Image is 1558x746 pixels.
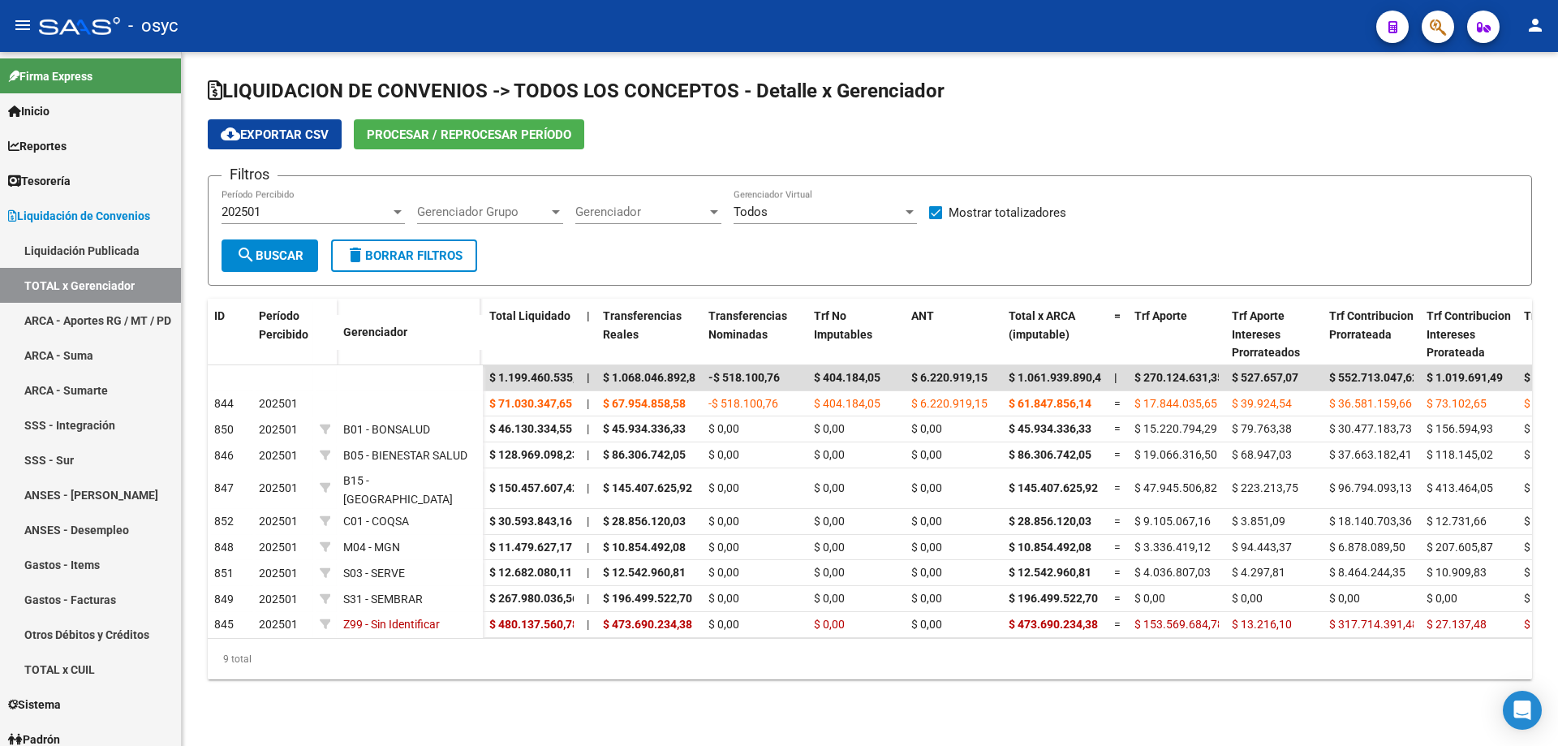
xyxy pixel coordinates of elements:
span: Trf No Imputables [814,309,872,341]
span: = [1114,592,1121,605]
span: $ 39.924,54 [1232,397,1292,410]
span: 850 [214,423,234,436]
span: B15 - [GEOGRAPHIC_DATA] [343,474,453,506]
span: = [1114,541,1121,554]
span: 848 [214,541,234,554]
span: Firma Express [8,67,93,85]
span: $ 0,00 [814,515,845,528]
span: $ 0,00 [1524,422,1555,435]
datatable-header-cell: = [1108,299,1128,370]
span: $ 28.856.120,03 [1009,515,1091,528]
span: $ 473.690.234,38 [1009,618,1098,631]
span: $ 0,00 [1134,592,1165,605]
span: $ 207.605,87 [1427,541,1493,554]
span: 202501 [222,205,260,219]
span: $ 79.763,38 [1232,422,1292,435]
span: Mostrar totalizadores [949,203,1066,222]
span: $ 17.844.035,65 [1134,397,1217,410]
span: | [1114,371,1117,384]
span: $ 552.713.047,62 [1329,371,1418,384]
span: B05 - BIENESTAR SALUD [343,449,467,462]
span: - osyc [128,8,179,44]
span: C01 - COQSA [343,515,409,528]
span: 844 [214,397,234,410]
span: $ 0,00 [814,481,845,494]
button: Procesar / Reprocesar período [354,119,584,149]
span: 202501 [259,541,298,554]
span: | [587,397,589,410]
span: $ 8.464.244,35 [1329,566,1405,579]
span: $ 153.569.684,78 [1134,618,1224,631]
span: $ 6.220.919,15 [911,371,988,384]
span: | [587,481,589,494]
span: $ 413.464,05 [1427,481,1493,494]
span: $ 10.909,83 [1427,566,1487,579]
span: 847 [214,481,234,494]
span: $ 36.581.159,66 [1329,397,1412,410]
span: Transferencias Nominadas [708,309,787,341]
span: $ 0,00 [911,515,942,528]
span: Liquidación de Convenios [8,207,150,225]
span: $ 0,00 [911,448,942,461]
span: 202501 [259,481,298,494]
span: $ 0,00 [911,541,942,554]
datatable-header-cell: Gerenciador [337,315,483,350]
span: $ 0,00 [814,566,845,579]
span: $ 0,00 [814,592,845,605]
span: = [1114,515,1121,528]
span: $ 15.220.794,29 [1134,422,1217,435]
span: $ 94.443,37 [1232,541,1292,554]
span: $ 27.137,48 [1427,618,1487,631]
span: = [1114,481,1121,494]
span: Gerenciador [343,326,407,339]
span: Procesar / Reprocesar período [367,127,571,142]
span: $ 0,00 [911,481,942,494]
span: $ 37.663.182,41 [1329,448,1412,461]
span: $ 9.105.067,16 [1134,515,1211,528]
span: Reportes [8,137,67,155]
span: | [587,618,589,631]
span: $ 11.479.627,17 [489,541,572,554]
span: LIQUIDACION DE CONVENIOS -> TODOS LOS CONCEPTOS - Detalle x Gerenciador [208,80,945,102]
span: $ 6.220.919,15 [911,397,988,410]
span: 202501 [259,423,298,436]
span: $ 1.061.939.890,44 [1009,371,1108,384]
span: | [587,422,589,435]
span: $ 0,00 [1427,592,1457,605]
span: Exportar CSV [221,127,329,142]
span: $ 156.594,93 [1427,422,1493,435]
span: = [1114,397,1121,410]
span: Trf Contribucion Intereses Prorateada [1427,309,1511,360]
span: $ 10.854.492,08 [1009,541,1091,554]
span: $ 4.297,81 [1232,566,1285,579]
span: $ 473.690.234,38 [603,618,692,631]
span: $ 1.019.691,49 [1427,371,1503,384]
span: | [587,371,590,384]
button: Exportar CSV [208,119,342,149]
span: $ 19.066.316,50 [1134,448,1217,461]
span: 202501 [259,397,298,410]
mat-icon: search [236,245,256,265]
datatable-header-cell: ID [208,299,252,367]
datatable-header-cell: Trf No Imputables [807,299,905,370]
span: | [587,566,589,579]
span: $ 118.145,02 [1427,448,1493,461]
span: $ 12.682.080,11 [489,566,572,579]
span: Trf Contribucion Prorrateada [1329,309,1414,341]
span: $ 30.477.183,73 [1329,422,1412,435]
div: 9 total [208,639,1532,679]
datatable-header-cell: Total Liquidado [483,299,580,370]
span: Trf Aporte Intereses Prorrateados [1232,309,1300,360]
span: $ 0,00 [911,618,942,631]
span: -$ 518.100,76 [708,371,780,384]
datatable-header-cell: | [580,299,596,370]
span: = [1114,422,1121,435]
span: $ 267.980.036,56 [489,592,579,605]
span: Buscar [236,248,303,263]
span: $ 404.184,05 [814,371,880,384]
span: $ 45.934.336,33 [1009,422,1091,435]
span: $ 12.731,66 [1427,515,1487,528]
span: = [1114,566,1121,579]
span: | [587,448,589,461]
span: $ 67.954.858,58 [603,397,686,410]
